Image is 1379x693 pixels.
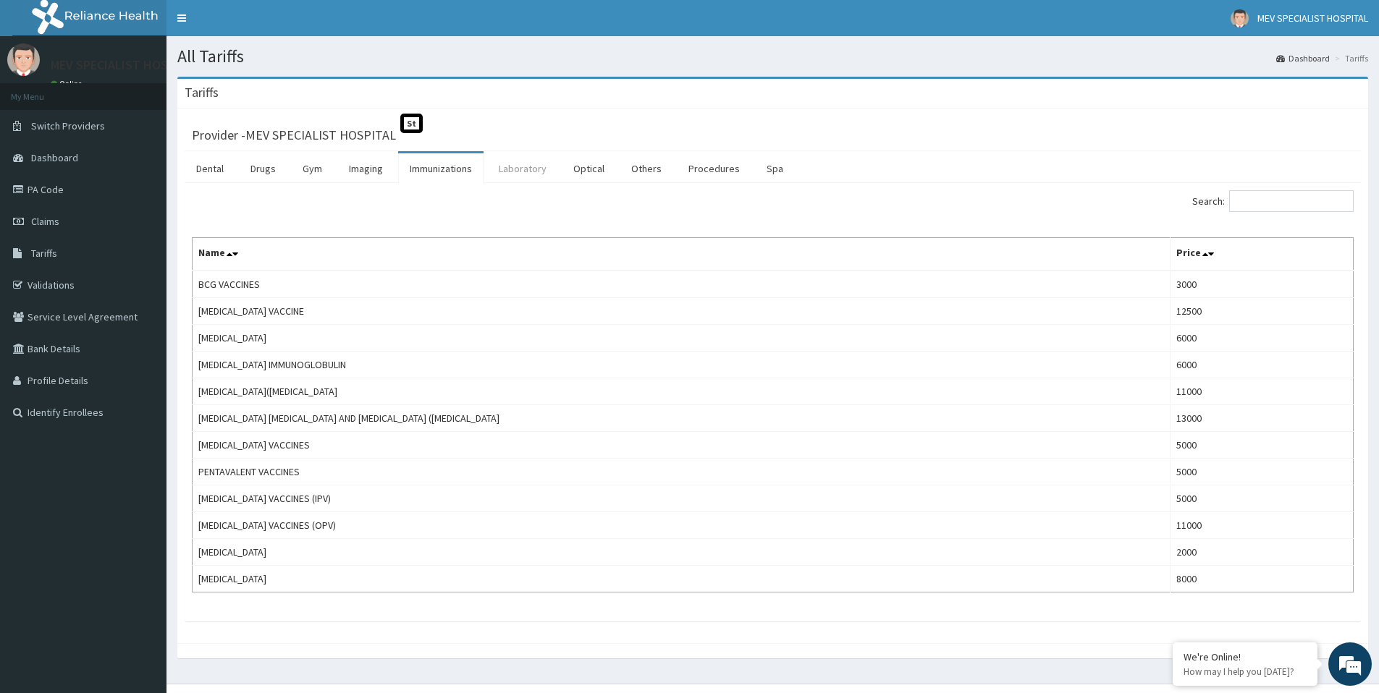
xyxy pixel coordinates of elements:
td: 5000 [1171,459,1354,485]
td: 11000 [1171,512,1354,539]
a: Gym [291,153,334,184]
a: Dental [185,153,235,184]
a: Others [620,153,673,184]
td: 13000 [1171,405,1354,432]
span: We're online! [84,182,200,328]
span: Switch Providers [31,119,105,132]
td: [MEDICAL_DATA] IMMUNOGLOBULIN [193,352,1171,378]
img: User Image [1231,9,1249,27]
td: [MEDICAL_DATA]([MEDICAL_DATA] [193,378,1171,405]
img: d_794563401_company_1708531726252_794563401 [27,72,59,109]
td: 6000 [1171,325,1354,352]
span: MEV SPECIALIST HOSPITAL [1257,12,1368,25]
h3: Provider - MEV SPECIALIST HOSPITAL [192,129,396,142]
a: Online [51,79,85,89]
td: [MEDICAL_DATA] VACCINES (OPV) [193,512,1171,539]
label: Search: [1192,190,1354,212]
span: Claims [31,215,59,228]
input: Search: [1229,190,1354,212]
td: [MEDICAL_DATA] VACCINES [193,432,1171,459]
a: Laboratory [487,153,558,184]
td: [MEDICAL_DATA] VACCINES (IPV) [193,485,1171,512]
a: Optical [562,153,616,184]
td: 6000 [1171,352,1354,378]
div: Minimize live chat window [237,7,272,42]
p: How may I help you today? [1184,666,1307,678]
td: 11000 [1171,378,1354,405]
td: [MEDICAL_DATA] [193,566,1171,592]
td: PENTAVALENT VACCINES [193,459,1171,485]
textarea: Type your message and hit 'Enter' [7,395,276,446]
h3: Tariffs [185,86,219,99]
td: 8000 [1171,566,1354,592]
td: [MEDICAL_DATA] [MEDICAL_DATA] AND [MEDICAL_DATA] ([MEDICAL_DATA] [193,405,1171,432]
img: User Image [7,43,40,76]
a: Dashboard [1276,52,1330,64]
td: 5000 [1171,432,1354,459]
h1: All Tariffs [177,47,1368,66]
div: Chat with us now [75,81,243,100]
td: 3000 [1171,271,1354,298]
td: [MEDICAL_DATA] [193,325,1171,352]
td: 12500 [1171,298,1354,325]
div: We're Online! [1184,650,1307,663]
td: [MEDICAL_DATA] VACCINE [193,298,1171,325]
li: Tariffs [1331,52,1368,64]
span: St [400,114,423,133]
a: Drugs [239,153,287,184]
th: Name [193,238,1171,271]
td: BCG VACCINES [193,271,1171,298]
span: Tariffs [31,247,57,260]
p: MEV SPECIALIST HOSPITAL [51,59,200,72]
td: 2000 [1171,539,1354,566]
td: 5000 [1171,485,1354,512]
a: Spa [755,153,795,184]
a: Imaging [337,153,395,184]
th: Price [1171,238,1354,271]
a: Immunizations [398,153,484,184]
a: Procedures [677,153,751,184]
td: [MEDICAL_DATA] [193,539,1171,566]
span: Dashboard [31,151,78,164]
